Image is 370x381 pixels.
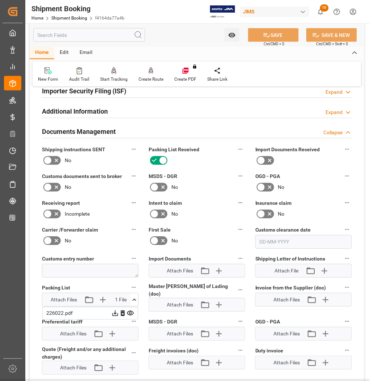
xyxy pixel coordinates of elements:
button: Freight invoices (doc) [236,346,245,355]
input: DD-MM-YYYY [255,235,352,249]
span: Shipping Letter of Instructions [255,255,326,263]
div: Share Link [207,76,227,83]
span: Import Documents Received [255,146,320,154]
span: No [278,184,285,191]
span: No [171,211,178,218]
span: Insurance claim [255,200,292,207]
button: Shipping instructions SENT [129,145,139,154]
button: Shipping Letter of Instructions [343,254,352,263]
span: Invoice from the Supplier (doc) [255,284,326,292]
button: Master [PERSON_NAME] of Lading (doc) [236,285,245,295]
span: Attach Files [60,330,86,338]
span: Attach Files [167,330,193,338]
span: No [65,237,71,245]
span: Attach Files [273,330,300,338]
a: Home [31,16,43,21]
button: Help Center [329,4,345,20]
button: Intent to claim [236,198,245,208]
button: show 10 new notifications [312,4,329,20]
span: MSDS - DGR [149,318,177,326]
span: Incomplete [65,211,90,218]
button: Receiving report [129,198,139,208]
h2: Importer Security Filing (ISF) [42,86,126,96]
div: Home [30,47,54,59]
span: Attach Files [167,301,193,309]
span: Packing List Received [149,146,199,154]
button: Packing List [129,283,139,292]
button: Customs documents sent to broker [129,172,139,181]
button: open menu [225,28,239,42]
span: Import Documents [149,255,191,263]
button: SAVE & NEW [306,28,357,42]
span: Attach Files [273,359,300,367]
span: No [171,237,178,245]
button: Import Documents Received [343,145,352,154]
h2: Documents Management [42,127,116,137]
h2: Additional Information [42,107,108,117]
span: Packing List [42,284,70,292]
span: Master [PERSON_NAME] of Lading (doc) [149,283,236,298]
span: Shipping instructions SENT [42,146,105,154]
span: Freight invoices (doc) [149,347,199,355]
button: MSDS - DGR [236,317,245,326]
button: OGD - PGA [343,172,352,181]
button: Import Documents [236,254,245,263]
div: 226022.pdf [46,310,134,317]
button: Insurance claim [343,198,352,208]
div: New Form [38,76,58,83]
span: No [278,211,285,218]
span: Carrier /Forwarder claim [42,227,98,234]
div: Expand [326,109,343,117]
span: Attach Files [60,364,86,372]
span: OGD - PGA [255,318,280,326]
span: No [171,184,178,191]
span: Attach Files [273,296,300,304]
span: Attach Files [167,359,193,367]
span: No [65,184,71,191]
button: MSDS - DGR [236,172,245,181]
button: Customs entry number [129,254,139,263]
div: Edit [54,47,74,59]
span: MSDS - DGR [149,173,177,181]
span: Preferential tariff [42,318,82,326]
button: Customs clearance date [343,225,352,234]
button: Duty invoice [343,346,352,355]
img: Exertis%20JAM%20-%20Email%20Logo.jpg_1722504956.jpg [210,5,235,18]
a: Shipment Booking [51,16,87,21]
div: JIMS [240,7,310,17]
span: No [65,157,71,165]
span: 10 [320,4,329,12]
span: Receiving report [42,200,80,207]
span: Customs clearance date [255,227,311,234]
button: Quote (Freight and/or any additional charges) [129,348,139,358]
div: Audit Trail [69,76,89,83]
span: Customs documents sent to broker [42,173,122,181]
span: First Sale [149,227,171,234]
span: Attach File [275,267,299,275]
button: Invoice from the Supplier (doc) [343,283,352,292]
span: Attach Files [167,267,193,275]
span: Customs entry number [42,255,94,263]
span: Ctrl/CMD + Shift + S [316,42,348,47]
button: Preferential tariff [129,317,139,326]
div: Shipment Booking [31,3,124,14]
span: Ctrl/CMD + S [264,42,285,47]
button: First Sale [236,225,245,234]
button: SAVE [248,28,299,42]
span: 1 File [115,296,127,304]
input: Search Fields [33,28,145,42]
span: Intent to claim [149,200,182,207]
div: Start Tracking [100,76,128,83]
button: JIMS [240,5,312,18]
span: Quote (Freight and/or any additional charges) [42,346,129,361]
span: Attach Files [51,296,77,304]
div: Expand [326,89,343,96]
button: OGD - PGA [343,317,352,326]
span: Duty invoice [255,347,284,355]
button: Carrier /Forwarder claim [129,225,139,234]
div: Email [74,47,98,59]
div: Create Route [139,76,163,83]
div: Collapse [324,129,343,137]
span: OGD - PGA [255,173,280,181]
button: Packing List Received [236,145,245,154]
